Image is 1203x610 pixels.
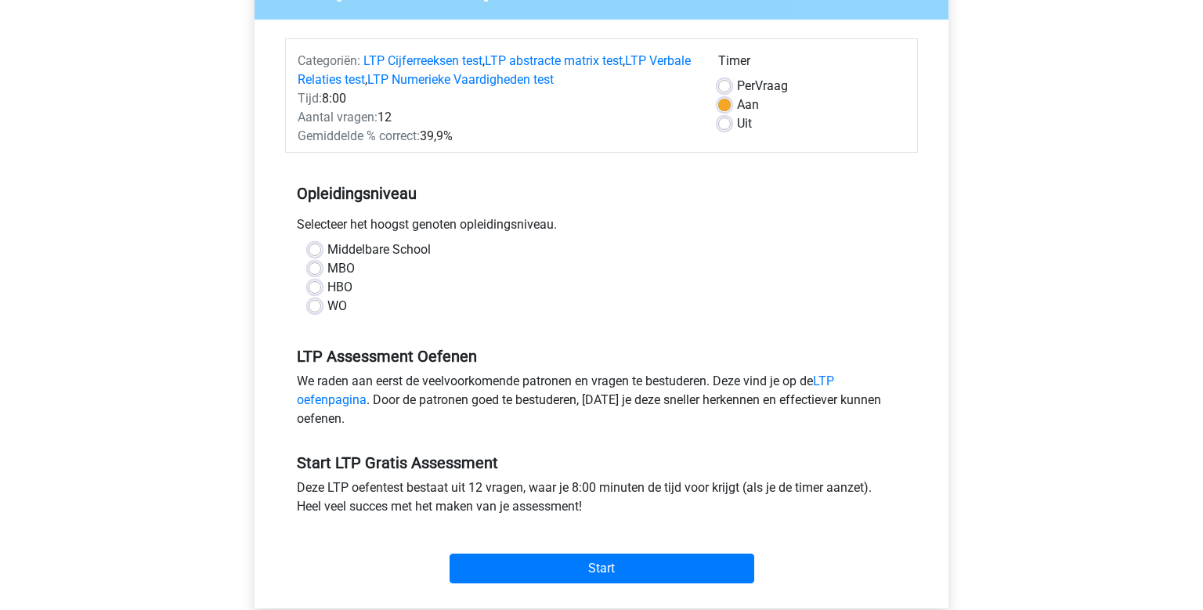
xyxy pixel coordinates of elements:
div: 12 [286,108,706,127]
div: Deze LTP oefentest bestaat uit 12 vragen, waar je 8:00 minuten de tijd voor krijgt (als je de tim... [285,478,918,522]
a: LTP Numerieke Vaardigheden test [367,72,554,87]
span: Aantal vragen: [298,110,378,125]
span: Categoriën: [298,53,360,68]
label: Aan [737,96,759,114]
div: 39,9% [286,127,706,146]
label: HBO [327,278,352,297]
div: Timer [718,52,905,77]
label: Middelbare School [327,240,431,259]
label: Uit [737,114,752,133]
h5: LTP Assessment Oefenen [297,347,906,366]
span: Per [737,78,755,93]
a: LTP Cijferreeksen test [363,53,482,68]
input: Start [450,554,754,583]
label: MBO [327,259,355,278]
span: Gemiddelde % correct: [298,128,420,143]
div: 8:00 [286,89,706,108]
label: WO [327,297,347,316]
span: Tijd: [298,91,322,106]
div: Selecteer het hoogst genoten opleidingsniveau. [285,215,918,240]
label: Vraag [737,77,788,96]
h5: Start LTP Gratis Assessment [297,453,906,472]
div: , , , [286,52,706,89]
div: We raden aan eerst de veelvoorkomende patronen en vragen te bestuderen. Deze vind je op de . Door... [285,372,918,435]
h5: Opleidingsniveau [297,178,906,209]
a: LTP abstracte matrix test [485,53,623,68]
